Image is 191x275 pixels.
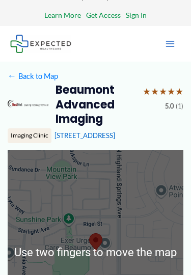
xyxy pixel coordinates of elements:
span: ★ [159,83,167,100]
button: Main menu toggle [159,33,181,54]
span: 5.0 [165,100,174,113]
span: ★ [151,83,159,100]
a: Learn More [44,9,81,22]
img: Expected Healthcare Logo - side, dark font, small [10,35,71,52]
h2: Beaumont Advanced Imaging [56,83,135,126]
span: (1) [176,100,183,113]
div: [STREET_ADDRESS] [54,131,184,140]
div: Imaging Clinic [8,128,51,143]
a: Get Access [86,9,121,22]
span: ★ [175,83,183,100]
span: ★ [143,83,151,100]
span: ★ [167,83,175,100]
span: ← [8,71,17,80]
a: Sign In [126,9,147,22]
a: ←Back to Map [8,69,58,83]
